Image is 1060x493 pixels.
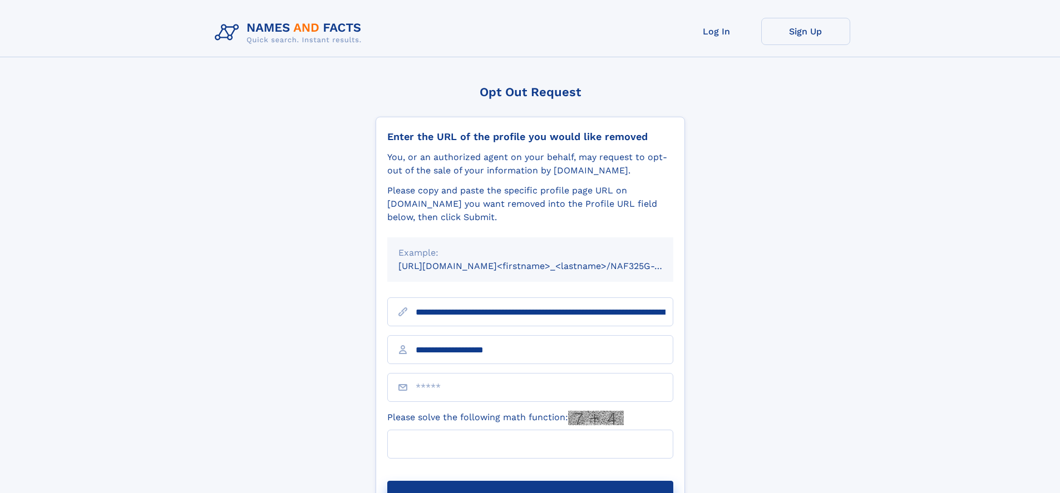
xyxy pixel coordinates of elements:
[376,85,685,99] div: Opt Out Request
[398,246,662,260] div: Example:
[210,18,371,48] img: Logo Names and Facts
[387,184,673,224] div: Please copy and paste the specific profile page URL on [DOMAIN_NAME] you want removed into the Pr...
[387,151,673,177] div: You, or an authorized agent on your behalf, may request to opt-out of the sale of your informatio...
[761,18,850,45] a: Sign Up
[387,411,624,425] label: Please solve the following math function:
[398,261,694,271] small: [URL][DOMAIN_NAME]<firstname>_<lastname>/NAF325G-xxxxxxxx
[387,131,673,143] div: Enter the URL of the profile you would like removed
[672,18,761,45] a: Log In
